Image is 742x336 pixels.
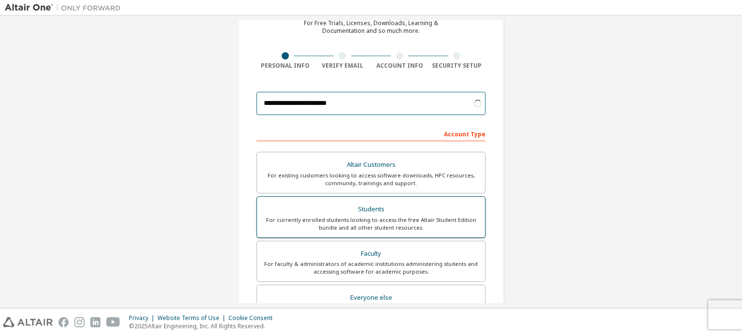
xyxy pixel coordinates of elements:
div: Faculty [263,247,479,261]
p: © 2025 Altair Engineering, Inc. All Rights Reserved. [129,322,278,330]
div: Account Type [257,126,485,141]
img: facebook.svg [58,317,69,327]
div: Everyone else [263,291,479,305]
div: Account Info [371,62,428,70]
div: For Free Trials, Licenses, Downloads, Learning & Documentation and so much more. [304,19,438,35]
div: Students [263,203,479,216]
div: For currently enrolled students looking to access the free Altair Student Edition bundle and all ... [263,216,479,232]
div: Security Setup [428,62,486,70]
div: For existing customers looking to access software downloads, HPC resources, community, trainings ... [263,172,479,187]
img: linkedin.svg [90,317,100,327]
div: Altair Customers [263,158,479,172]
img: youtube.svg [106,317,120,327]
div: Privacy [129,314,157,322]
div: Personal Info [257,62,314,70]
img: instagram.svg [74,317,85,327]
div: For faculty & administrators of academic institutions administering students and accessing softwa... [263,260,479,276]
div: Website Terms of Use [157,314,228,322]
div: Cookie Consent [228,314,278,322]
div: Verify Email [314,62,371,70]
img: Altair One [5,3,126,13]
img: altair_logo.svg [3,317,53,327]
